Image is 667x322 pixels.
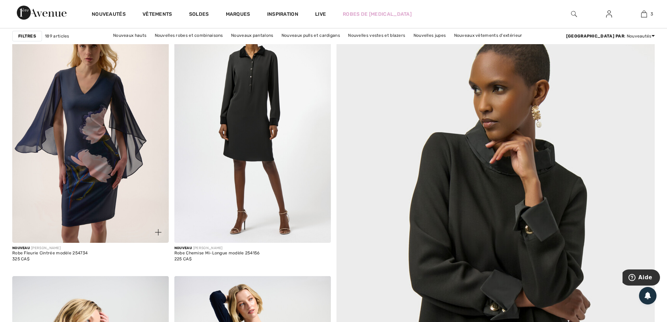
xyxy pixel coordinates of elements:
a: Vêtements [143,11,172,19]
span: Nouveau [12,246,30,250]
a: Soldes [189,11,209,19]
a: Nouvelles robes et combinaisons [151,31,227,40]
strong: [GEOGRAPHIC_DATA] par [566,34,624,39]
a: 3 [627,10,661,18]
span: Nouveau [174,246,192,250]
a: Marques [226,11,250,19]
div: [PERSON_NAME] [12,246,88,251]
img: Mes infos [606,10,612,18]
span: 3 [651,11,653,17]
span: Inspiration [267,11,298,19]
div: [PERSON_NAME] [174,246,260,251]
img: Mon panier [641,10,647,18]
a: Nouveaux hauts [110,31,150,40]
a: Robes de [MEDICAL_DATA] [343,11,412,18]
strong: Filtres [18,33,36,39]
img: 1ère Avenue [17,6,67,20]
div: Robe Fleurie Cintrée modèle 254734 [12,251,88,256]
a: Robe Fleurie Cintrée modèle 254734. Bleu Minuit/Multi [12,8,169,243]
span: 225 CA$ [174,256,192,261]
a: Live [315,11,326,18]
a: Nouveautés [92,11,126,19]
a: Nouvelles jupes [410,31,450,40]
iframe: Ouvre un widget dans lequel vous pouvez trouver plus d’informations [623,269,660,287]
a: Nouvelles vestes et blazers [345,31,409,40]
a: Se connecter [600,10,618,19]
img: plus_v2.svg [155,229,161,235]
a: Nouveaux pantalons [228,31,277,40]
span: 325 CA$ [12,256,29,261]
img: Robe Chemise Mi-Longue modèle 254156. Noir [174,8,331,243]
div: : Nouveautés [566,33,655,39]
img: recherche [571,10,577,18]
a: Nouveaux pulls et cardigans [278,31,343,40]
a: Nouveaux vêtements d'extérieur [451,31,526,40]
span: 189 articles [45,33,69,39]
div: Robe Chemise Mi-Longue modèle 254156 [174,251,260,256]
